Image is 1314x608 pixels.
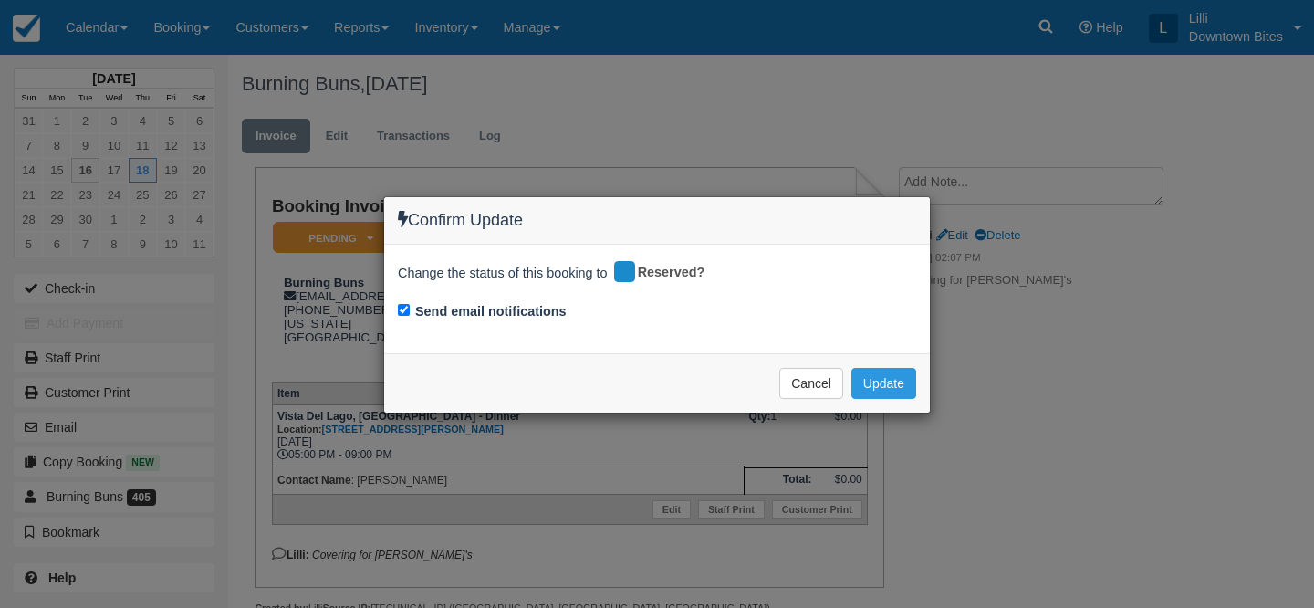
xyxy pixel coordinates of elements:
h4: Confirm Update [398,211,916,230]
button: Cancel [779,368,843,399]
span: Change the status of this booking to [398,264,608,288]
button: Update [851,368,916,399]
div: Reserved? [611,258,718,288]
label: Send email notifications [415,302,567,321]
